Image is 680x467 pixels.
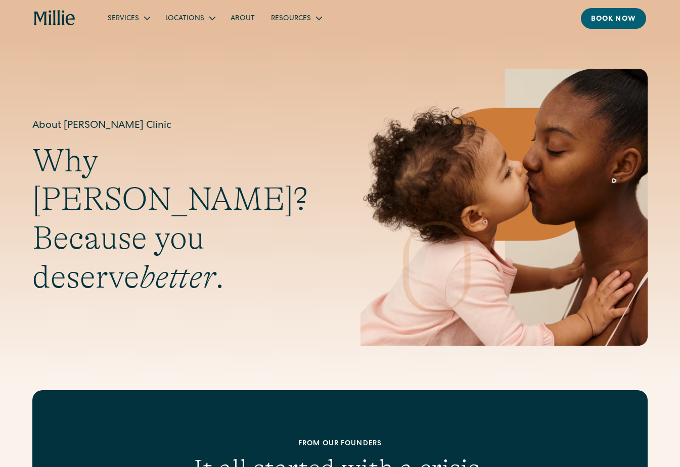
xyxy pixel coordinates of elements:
div: From our founders [97,439,583,449]
div: Services [108,14,139,24]
div: Resources [263,10,329,26]
div: Book now [591,14,636,25]
img: Mother and baby sharing a kiss, highlighting the emotional bond and nurturing care at the heart o... [360,69,648,346]
h1: About [PERSON_NAME] Clinic [32,118,320,133]
a: Book now [581,8,646,29]
div: Locations [165,14,204,24]
a: home [34,10,75,26]
div: Services [100,10,157,26]
h2: Why [PERSON_NAME]? Because you deserve . [32,142,320,297]
a: About [222,10,263,26]
div: Locations [157,10,222,26]
em: better [140,259,215,295]
div: Resources [271,14,311,24]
